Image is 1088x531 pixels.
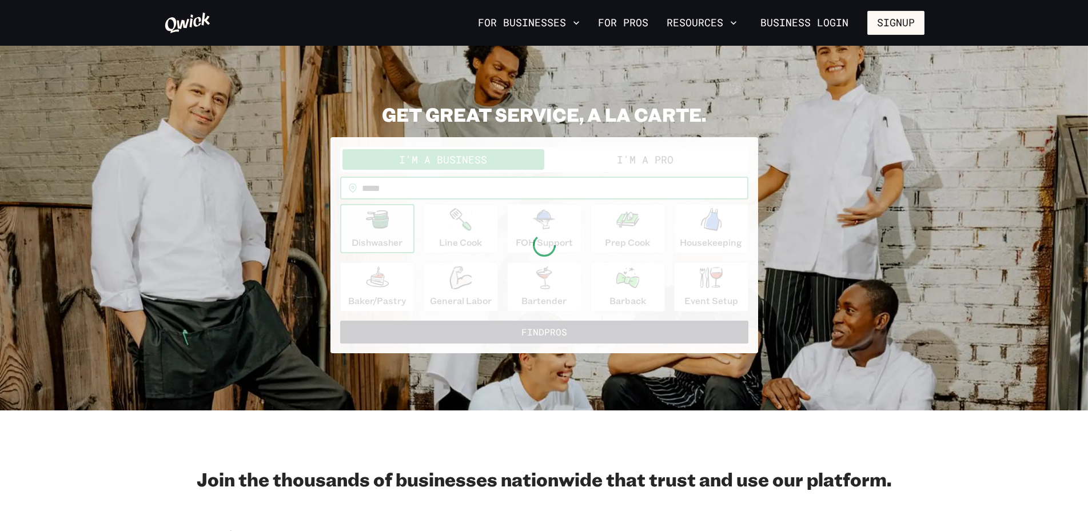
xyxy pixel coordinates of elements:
button: Resources [662,13,742,33]
button: For Businesses [473,13,584,33]
h2: Join the thousands of businesses nationwide that trust and use our platform. [164,468,924,490]
a: Business Login [751,11,858,35]
h2: GET GREAT SERVICE, A LA CARTE. [330,103,758,126]
button: Signup [867,11,924,35]
a: For Pros [593,13,653,33]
